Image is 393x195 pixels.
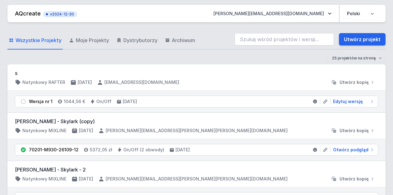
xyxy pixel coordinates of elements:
[331,147,375,153] a: Otwórz podgląd
[333,147,368,153] span: Otwórz podgląd
[90,147,112,153] h4: 5372,05 zł
[79,176,93,182] h4: [DATE]
[96,98,112,105] h4: On/Off
[328,128,378,134] button: Utwórz kopię
[15,69,378,77] h3: s
[29,147,79,153] div: 70201-M930-26109-12
[176,147,190,153] h4: [DATE]
[328,176,378,182] button: Utwórz kopię
[164,32,196,50] a: Archiwum
[115,32,159,50] a: Dystrybutorzy
[46,12,74,17] span: v2024-12-30
[20,98,26,105] img: draft.svg
[340,79,369,85] span: Utwórz kopię
[68,32,110,50] a: Moje Projekty
[208,8,336,19] button: [PERSON_NAME][EMAIL_ADDRESS][DOMAIN_NAME]
[22,79,65,85] h4: Natynkowy RAFTER
[123,37,158,44] span: Dystrybutorzy
[22,128,66,134] h4: Natynkowy MIXLINE
[172,37,195,44] span: Archiwum
[340,128,369,134] span: Utwórz kopię
[333,98,363,105] span: Edytuj wersję
[29,98,53,105] div: Wersja nr 1
[106,128,288,134] h4: [PERSON_NAME][EMAIL_ADDRESS][PERSON_NAME][PERSON_NAME][DOMAIN_NAME]
[7,32,63,50] a: Wszystkie Projekty
[328,79,378,85] button: Utwórz kopię
[43,10,77,17] button: v2024-12-30
[64,98,85,105] h4: 1044,56 €
[15,166,378,173] h3: [PERSON_NAME] - Skylark - 2
[79,128,93,134] h4: [DATE]
[343,8,378,19] select: Wybierz język
[104,79,179,85] h4: [EMAIL_ADDRESS][DOMAIN_NAME]
[235,33,334,45] input: Szukaj wśród projektów i wersji...
[22,176,66,182] h4: Natynkowy MIXLINE
[339,33,386,45] a: Utwórz projekt
[15,10,41,17] a: AQcreate
[123,147,164,153] h4: On/Off (2 obwody)
[76,37,109,44] span: Moje Projekty
[331,98,375,105] a: Edytuj wersję
[78,79,92,85] h4: [DATE]
[106,176,288,182] h4: [PERSON_NAME][EMAIL_ADDRESS][PERSON_NAME][PERSON_NAME][DOMAIN_NAME]
[123,98,137,105] h4: [DATE]
[16,37,62,44] span: Wszystkie Projekty
[340,176,369,182] span: Utwórz kopię
[15,118,378,125] h3: [PERSON_NAME] - Skylark (copy)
